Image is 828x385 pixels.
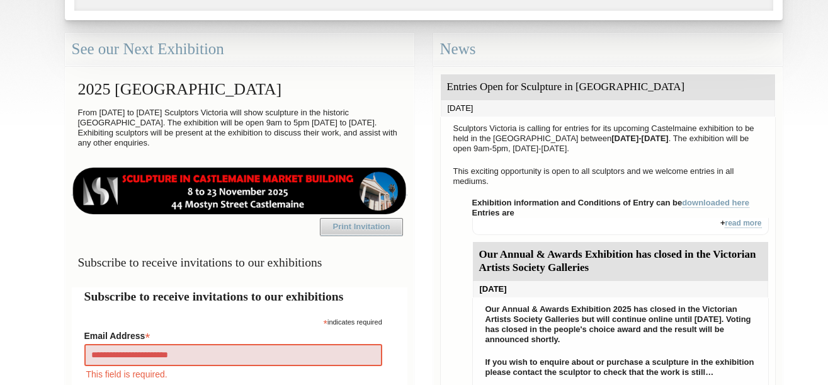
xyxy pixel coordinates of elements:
[72,250,407,275] h3: Subscribe to receive invitations to our exhibitions
[65,33,414,66] div: See our Next Exhibition
[433,33,783,66] div: News
[472,198,750,208] strong: Exhibition information and Conditions of Entry can be
[72,105,407,151] p: From [DATE] to [DATE] Sculptors Victoria will show sculpture in the historic [GEOGRAPHIC_DATA]. T...
[472,218,769,235] div: +
[682,198,749,208] a: downloaded here
[84,287,395,306] h2: Subscribe to receive invitations to our exhibitions
[84,315,382,327] div: indicates required
[441,100,775,117] div: [DATE]
[725,219,761,228] a: read more
[72,168,407,214] img: castlemaine-ldrbd25v2.png
[447,163,769,190] p: This exciting opportunity is open to all sculptors and we welcome entries in all mediums.
[72,74,407,105] h2: 2025 [GEOGRAPHIC_DATA]
[320,218,403,236] a: Print Invitation
[479,301,762,348] p: Our Annual & Awards Exhibition 2025 has closed in the Victorian Artists Society Galleries but wil...
[473,281,768,297] div: [DATE]
[441,74,775,100] div: Entries Open for Sculpture in [GEOGRAPHIC_DATA]
[84,327,382,342] label: Email Address
[473,242,768,281] div: Our Annual & Awards Exhibition has closed in the Victorian Artists Society Galleries
[611,134,669,143] strong: [DATE]-[DATE]
[479,354,762,381] p: If you wish to enquire about or purchase a sculpture in the exhibition please contact the sculpto...
[84,367,382,381] div: This field is required.
[447,120,769,157] p: Sculptors Victoria is calling for entries for its upcoming Castelmaine exhibition to be held in t...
